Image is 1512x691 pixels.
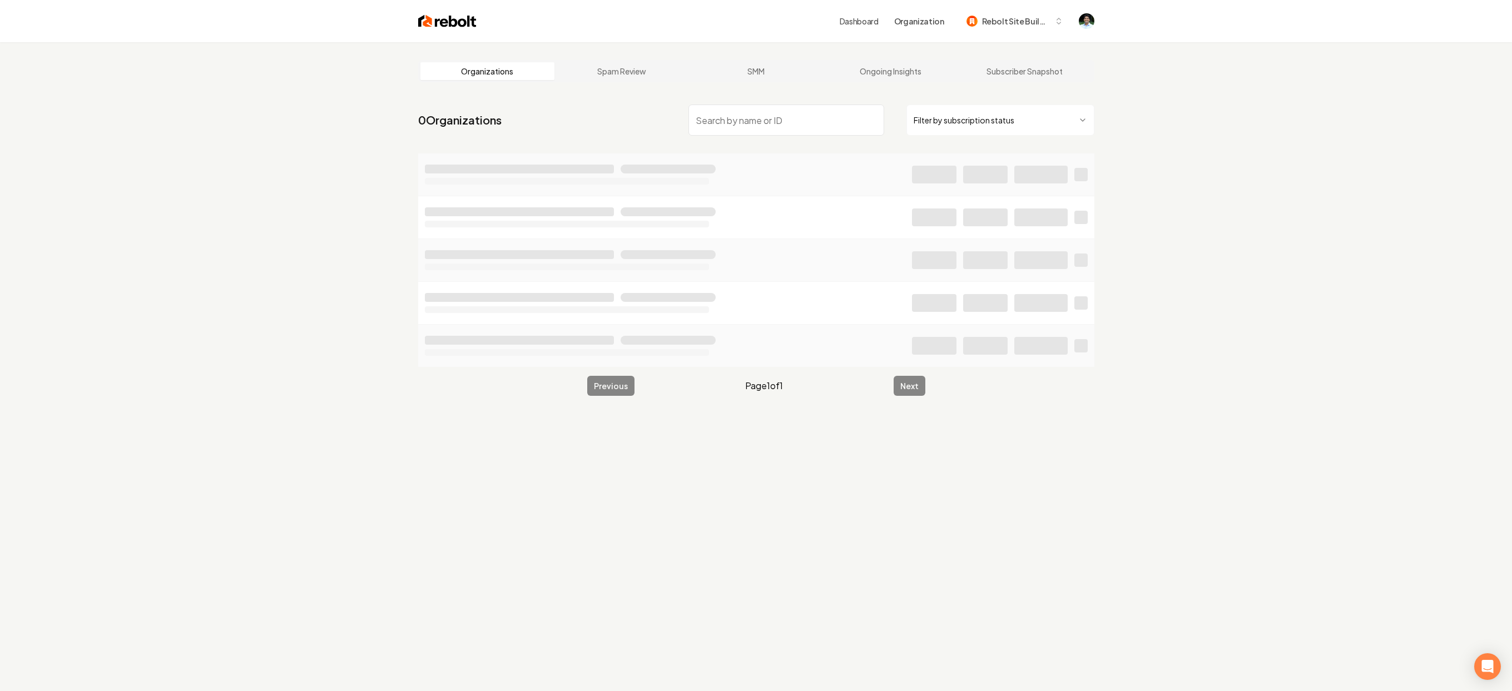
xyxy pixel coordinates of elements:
img: Arwin Rahmatpanah [1079,13,1094,29]
img: Rebolt Logo [418,13,477,29]
a: Subscriber Snapshot [958,62,1092,80]
a: Spam Review [554,62,689,80]
button: Open user button [1079,13,1094,29]
a: Ongoing Insights [823,62,958,80]
a: SMM [689,62,824,80]
button: Organization [888,11,951,31]
a: Organizations [420,62,555,80]
span: Rebolt Site Builder [982,16,1050,27]
a: Dashboard [840,16,879,27]
a: 0Organizations [418,112,502,128]
img: Rebolt Site Builder [966,16,978,27]
input: Search by name or ID [688,105,884,136]
div: Open Intercom Messenger [1474,653,1501,680]
span: Page 1 of 1 [745,379,783,392]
